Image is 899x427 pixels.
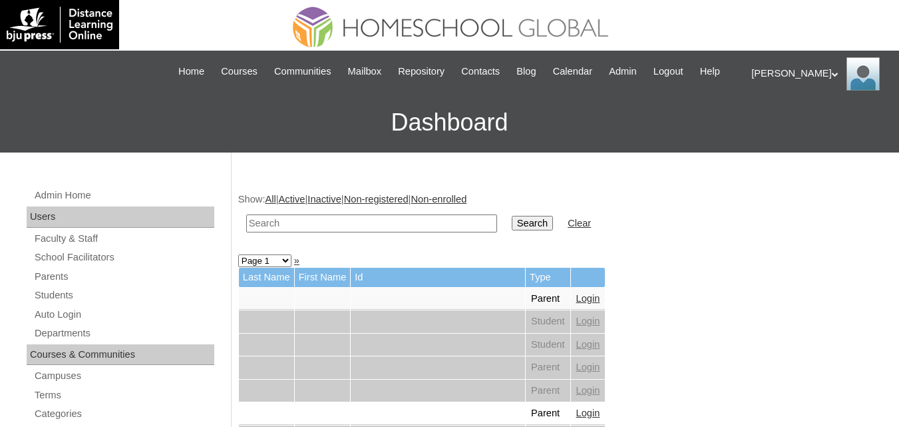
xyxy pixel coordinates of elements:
td: Parent [526,380,570,402]
a: Login [576,339,600,350]
h3: Dashboard [7,93,892,153]
span: Blog [516,64,536,79]
a: Blog [510,64,542,79]
a: Campuses [33,368,214,384]
td: First Name [295,268,351,287]
span: Admin [609,64,637,79]
td: Parent [526,402,570,425]
div: Show: | | | | [238,193,886,240]
a: Repository [391,64,451,79]
td: Type [526,268,570,287]
a: Admin Home [33,187,214,204]
a: Students [33,287,214,304]
a: Logout [647,64,690,79]
a: Mailbox [341,64,389,79]
span: Courses [221,64,258,79]
td: Student [526,334,570,356]
div: Users [27,207,214,228]
span: Logout [653,64,683,79]
div: [PERSON_NAME] [751,57,886,91]
a: Home [172,64,211,79]
a: All [265,194,275,205]
a: Inactive [307,194,341,205]
span: Mailbox [348,64,382,79]
a: Categories [33,406,214,422]
a: Contacts [454,64,506,79]
a: Non-enrolled [411,194,466,205]
img: logo-white.png [7,7,112,43]
a: Calendar [546,64,599,79]
a: Communities [268,64,338,79]
a: Login [576,316,600,326]
input: Search [512,216,553,230]
a: Clear [568,218,591,228]
td: Parent [526,356,570,379]
a: School Facilitators [33,249,214,266]
a: Terms [33,387,214,404]
a: Departments [33,325,214,342]
a: Auto Login [33,306,214,323]
input: Search [246,214,497,232]
a: Faculty & Staff [33,230,214,247]
td: Student [526,310,570,333]
td: Id [351,268,525,287]
a: Active [279,194,305,205]
a: » [294,255,299,266]
img: Ariane Ebuen [846,57,880,91]
div: Courses & Communities [27,344,214,366]
a: Login [576,385,600,396]
td: Last Name [239,268,294,287]
a: Login [576,362,600,372]
span: Communities [274,64,331,79]
a: Non-registered [344,194,409,205]
span: Help [700,64,720,79]
a: Parents [33,268,214,285]
a: Courses [214,64,264,79]
span: Calendar [553,64,592,79]
span: Repository [398,64,445,79]
span: Contacts [461,64,500,79]
a: Help [693,64,727,79]
a: Admin [602,64,643,79]
span: Home [178,64,204,79]
a: Login [576,293,600,304]
a: Login [576,408,600,418]
td: Parent [526,288,570,310]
